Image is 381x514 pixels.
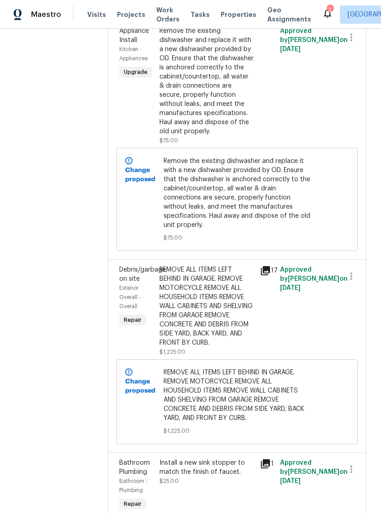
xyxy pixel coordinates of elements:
[159,26,254,136] div: Remove the existing dishwasher and replace it with a new dishwasher provided by OD. Ensure that t...
[159,458,254,477] div: Install a new sink stopper to match the finish of faucet.
[164,426,311,435] span: $1,225.00
[190,11,210,18] span: Tasks
[280,267,348,291] span: Approved by [PERSON_NAME] on
[125,167,155,183] b: Change proposed
[159,349,185,355] span: $1,225.00
[260,265,275,276] div: 17
[159,478,179,484] span: $25.00
[164,157,311,230] span: Remove the existing dishwasher and replace it with a new dishwasher provided by OD. Ensure that t...
[120,499,145,509] span: Repair
[125,378,155,394] b: Change proposed
[119,28,149,43] span: Appliance Install
[280,46,301,52] span: [DATE]
[260,458,275,469] div: 1
[159,265,254,347] div: REMOVE ALL ITEMS LEFT BEHIND IN GARAGE. REMOVE MOTORCYCLE REMOVE ALL HOUSEHOLD ITEMS REMOVE WALL ...
[156,5,180,24] span: Work Orders
[117,10,145,19] span: Projects
[119,460,150,475] span: Bathroom Plumbing
[221,10,256,19] span: Properties
[267,5,311,24] span: Geo Assignments
[164,233,311,242] span: $75.00
[119,478,148,493] span: Bathroom - Plumbing
[159,138,178,143] span: $75.00
[119,285,141,309] span: Exterior Overall - Overall
[280,460,348,484] span: Approved by [PERSON_NAME] on
[280,478,301,484] span: [DATE]
[280,28,348,52] span: Approved by [PERSON_NAME] on
[119,267,166,282] span: Debris/garbage on site
[280,285,301,291] span: [DATE]
[31,10,61,19] span: Maestro
[327,5,333,15] div: 7
[87,10,106,19] span: Visits
[119,47,148,61] span: Kitchen - Appliances
[164,368,311,423] span: REMOVE ALL ITEMS LEFT BEHIND IN GARAGE. REMOVE MOTORCYCLE REMOVE ALL HOUSEHOLD ITEMS REMOVE WALL ...
[120,68,151,77] span: Upgrade
[120,315,145,325] span: Repair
